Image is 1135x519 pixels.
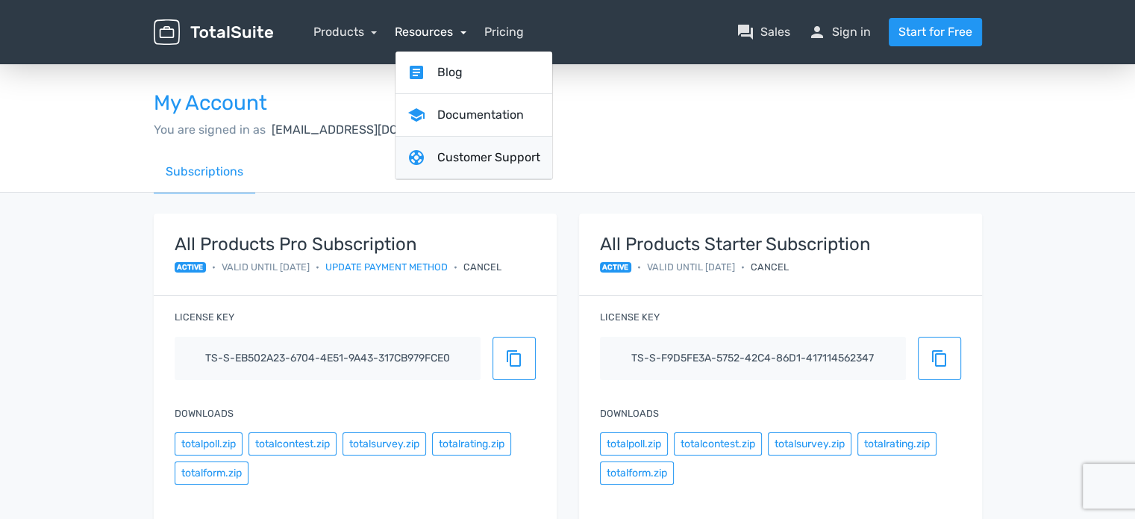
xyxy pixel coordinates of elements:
span: • [212,260,216,274]
h3: My Account [154,92,982,115]
a: Subscriptions [154,151,255,193]
button: totalrating.zip [432,432,511,456]
label: License key [175,310,234,324]
span: Valid until [DATE] [647,260,735,274]
button: totalform.zip [600,461,674,485]
span: • [637,260,641,274]
span: • [454,260,457,274]
button: totalrating.zip [857,432,937,456]
button: totalcontest.zip [674,432,762,456]
label: Downloads [175,406,234,420]
a: supportCustomer Support [395,137,552,179]
span: • [316,260,319,274]
span: content_copy [931,349,948,367]
span: You are signed in as [154,122,266,137]
button: totalform.zip [175,461,248,485]
a: articleBlog [395,52,552,94]
a: schoolDocumentation [395,94,552,137]
label: License key [600,310,660,324]
a: personSign in [808,23,871,41]
strong: All Products Starter Subscription [600,234,871,254]
span: active [175,262,207,273]
a: Pricing [484,23,524,41]
button: totalcontest.zip [248,432,337,456]
label: Downloads [600,406,659,420]
span: article [407,63,425,81]
span: question_answer [737,23,754,41]
span: content_copy [505,349,523,367]
a: question_answerSales [737,23,790,41]
button: content_copy [918,337,961,380]
button: totalsurvey.zip [343,432,426,456]
span: Valid until [DATE] [222,260,310,274]
span: support [407,149,425,167]
span: • [741,260,745,274]
span: person [808,23,826,41]
img: TotalSuite for WordPress [154,19,273,46]
div: Cancel [463,260,501,274]
strong: All Products Pro Subscription [175,234,502,254]
span: active [600,262,632,273]
span: [EMAIL_ADDRESS][DOMAIN_NAME], [272,122,476,137]
a: Start for Free [889,18,982,46]
a: Resources [395,25,466,39]
a: Products [313,25,378,39]
button: totalpoll.zip [175,432,243,456]
button: totalsurvey.zip [768,432,851,456]
button: totalpoll.zip [600,432,668,456]
button: content_copy [493,337,536,380]
span: school [407,106,425,124]
div: Cancel [751,260,789,274]
a: Update payment method [325,260,448,274]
